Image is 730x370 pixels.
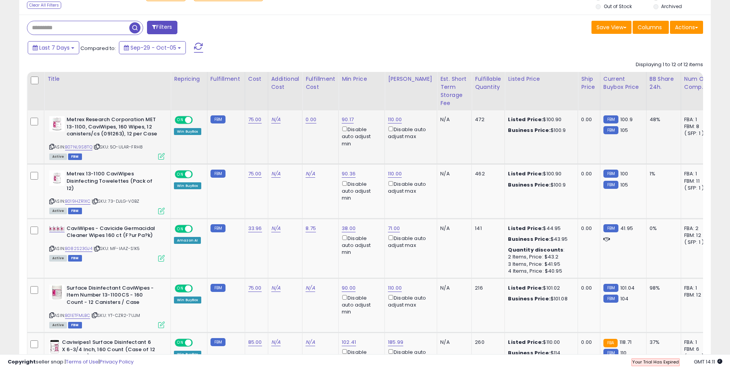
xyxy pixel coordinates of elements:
[508,170,572,177] div: $100.90
[603,339,618,347] small: FBA
[49,116,65,132] img: 416v2OHEc1L._SL40_.jpg
[342,293,379,316] div: Disable auto adjust min
[508,338,543,346] b: Listed Price:
[581,225,594,232] div: 0.00
[620,225,633,232] span: 41.95
[440,339,466,346] div: N/A
[620,284,635,292] span: 101.04
[508,285,572,292] div: $101.02
[306,75,335,91] div: Fulfillment Cost
[49,339,60,354] img: 41gj9U1x2BL._SL40_.jpg
[271,338,281,346] a: N/A
[248,338,262,346] a: 85.00
[92,198,139,204] span: | SKU: 73-DJLG-V0BZ
[192,171,204,178] span: OFF
[603,224,618,232] small: FBM
[66,358,99,365] a: Terms of Use
[388,116,402,123] a: 110.00
[210,284,226,292] small: FBM
[684,239,710,246] div: ( SFP: 1 )
[508,261,572,268] div: 3 Items, Price: $41.95
[508,127,572,134] div: $100.9
[620,116,633,123] span: 100.9
[440,170,466,177] div: N/A
[440,225,466,232] div: N/A
[440,116,466,123] div: N/A
[192,340,204,346] span: OFF
[694,358,722,365] span: 2025-10-13 14:11 GMT
[684,116,710,123] div: FBA: 1
[508,236,572,243] div: $43.95
[248,116,262,123] a: 75.00
[684,185,710,192] div: ( SFP: 1 )
[440,75,468,107] div: Est. Short Term Storage Fee
[684,225,710,232] div: FBA: 2
[65,144,92,150] a: B07NL9S8TQ
[603,295,618,303] small: FBM
[604,3,632,10] label: Out of Stock
[65,312,90,319] a: B01ETFMLBC
[636,61,703,68] div: Displaying 1 to 12 of 12 items
[67,170,160,194] b: Metrex 13-1100 CaviWipes Disinfecting Towelettes (Pack of 12)
[508,295,572,302] div: $101.08
[192,225,204,232] span: OFF
[210,338,226,346] small: FBM
[49,116,165,159] div: ASIN:
[508,268,572,275] div: 4 Items, Price: $40.95
[632,359,679,365] span: Your Trial Has Expired
[388,170,402,178] a: 110.00
[147,21,177,34] button: Filters
[581,116,594,123] div: 0.00
[603,170,618,178] small: FBM
[192,285,204,292] span: OFF
[174,128,201,135] div: Win BuyBox
[8,358,36,365] strong: Copyright
[603,181,618,189] small: FBM
[475,116,499,123] div: 472
[661,3,682,10] label: Archived
[49,322,67,328] span: All listings currently available for purchase on Amazon
[508,284,543,292] b: Listed Price:
[94,245,140,252] span: | SKU: MF-IAAZ-S1K5
[581,170,594,177] div: 0.00
[650,285,675,292] div: 98%
[684,285,710,292] div: FBA: 1
[175,225,185,232] span: ON
[175,340,185,346] span: ON
[388,125,431,140] div: Disable auto adjust max
[49,170,65,186] img: 41nk3qDUAmL._SL40_.jpg
[475,170,499,177] div: 462
[306,284,315,292] a: N/A
[475,75,501,91] div: Fulfillable Quantity
[271,170,281,178] a: N/A
[49,170,165,213] div: ASIN:
[80,45,116,52] span: Compared to:
[49,285,65,300] img: 416TjfRCSlL._SL40_.jpg
[650,225,675,232] div: 0%
[342,234,379,256] div: Disable auto adjust min
[68,153,82,160] span: FBM
[174,75,204,83] div: Repricing
[342,125,379,147] div: Disable auto adjust min
[603,115,618,123] small: FBM
[248,225,262,232] a: 33.96
[342,180,379,202] div: Disable auto adjust min
[388,75,434,83] div: [PERSON_NAME]
[47,75,167,83] div: Title
[508,253,572,260] div: 2 Items, Price: $43.2
[271,225,281,232] a: N/A
[508,247,572,253] div: :
[68,322,82,328] span: FBM
[248,284,262,292] a: 75.00
[39,44,70,52] span: Last 7 Days
[388,180,431,195] div: Disable auto adjust max
[342,338,356,346] a: 102.41
[306,225,316,232] a: 8.75
[620,338,631,346] span: 118.71
[27,2,61,9] div: Clear All Filters
[508,225,572,232] div: $44.95
[94,144,143,150] span: | SKU: 5O-ULAR-FRH8
[342,116,354,123] a: 90.17
[388,225,400,232] a: 71.00
[620,127,628,134] span: 105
